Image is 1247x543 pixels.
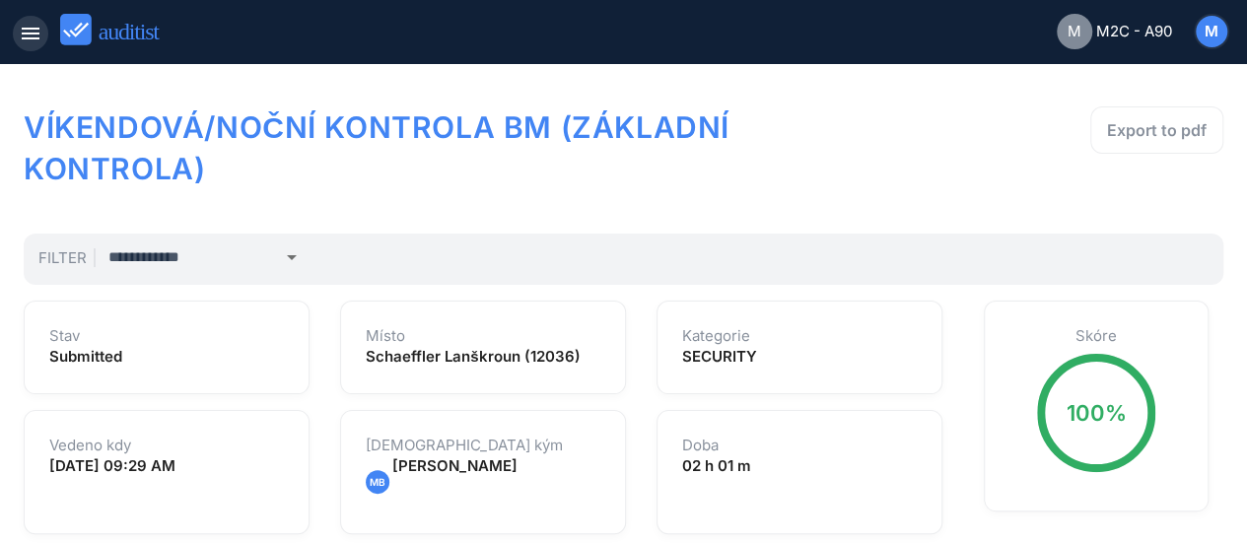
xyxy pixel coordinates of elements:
[366,326,600,346] h1: Místo
[1090,106,1223,154] button: Export to pdf
[49,436,284,455] h1: Vedeno kdy
[38,248,96,267] span: Filter
[60,14,177,46] img: auditist_logo_new.svg
[392,456,518,475] span: [PERSON_NAME]
[24,106,743,189] h1: VÍKENDOVÁ/NOČNÍ KONTROLA BM (ZÁKLADNÍ KONTROLA)
[49,347,122,366] strong: Submitted
[1066,397,1126,429] div: 100%
[1068,21,1081,43] span: M
[19,22,42,45] i: menu
[370,471,385,493] span: MB
[682,436,917,455] h1: Doba
[682,347,757,366] strong: SECURITY
[1205,21,1218,43] span: M
[1194,14,1229,49] button: M
[1107,118,1207,142] div: Export to pdf
[49,456,175,475] strong: [DATE] 09:29 AM
[280,245,304,269] i: arrow_drop_down
[682,456,751,475] strong: 02 h 01 m
[1009,326,1183,346] h1: Skóre
[49,326,284,346] h1: Stav
[1096,21,1172,43] span: M2C - A90
[682,326,917,346] h1: Kategorie
[366,436,600,455] h1: [DEMOGRAPHIC_DATA] kým
[366,347,580,366] strong: Schaeffler Lanškroun (12036)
